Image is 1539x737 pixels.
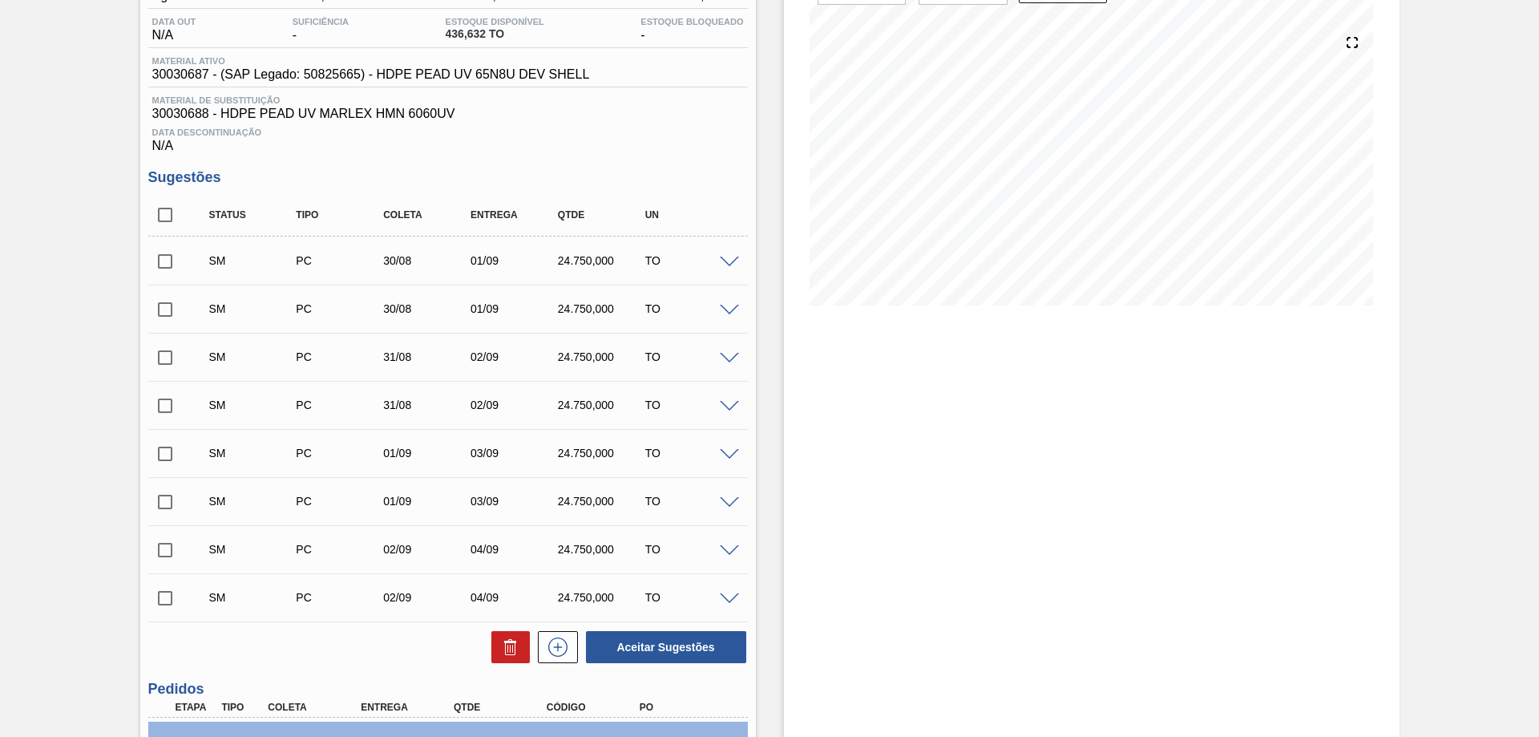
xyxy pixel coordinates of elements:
[641,254,738,267] div: TO
[289,17,353,43] div: -
[586,631,746,663] button: Aceitar Sugestões
[641,591,738,604] div: TO
[379,447,476,460] div: 01/09/2025
[467,399,563,411] div: 02/09/2025
[205,543,302,556] div: Sugestão Manual
[152,67,590,82] span: 30030687 - (SAP Legado: 50825665) - HDPE PEAD UV 65N8U DEV SHELL
[379,350,476,363] div: 31/08/2025
[379,399,476,411] div: 31/08/2025
[467,350,563,363] div: 02/09/2025
[467,302,563,315] div: 01/09/2025
[205,447,302,460] div: Sugestão Manual
[554,543,651,556] div: 24.750,000
[554,399,651,411] div: 24.750,000
[379,495,476,508] div: 01/09/2025
[446,28,544,40] span: 436,632 TO
[205,302,302,315] div: Sugestão Manual
[172,702,220,713] div: Etapa
[554,495,651,508] div: 24.750,000
[292,447,389,460] div: Pedido de Compra
[379,543,476,556] div: 02/09/2025
[530,631,578,663] div: Nova sugestão
[483,631,530,663] div: Excluir Sugestões
[467,447,563,460] div: 03/09/2025
[292,495,389,508] div: Pedido de Compra
[450,702,554,713] div: Qtde
[205,399,302,411] div: Sugestão Manual
[292,302,389,315] div: Pedido de Compra
[148,681,748,698] h3: Pedidos
[152,17,196,26] span: Data out
[641,399,738,411] div: TO
[292,209,389,221] div: Tipo
[205,209,302,221] div: Status
[554,209,651,221] div: Qtde
[205,350,302,363] div: Sugestão Manual
[379,302,476,315] div: 30/08/2025
[467,209,563,221] div: Entrega
[205,591,302,604] div: Sugestão Manual
[554,302,651,315] div: 24.750,000
[636,702,740,713] div: PO
[357,702,461,713] div: Entrega
[217,702,265,713] div: Tipo
[292,543,389,556] div: Pedido de Compra
[152,107,744,121] span: 30030688 - HDPE PEAD UV MARLEX HMN 6060UV
[640,17,743,26] span: Estoque Bloqueado
[152,56,590,66] span: Material ativo
[641,543,738,556] div: TO
[554,447,651,460] div: 24.750,000
[446,17,544,26] span: Estoque Disponível
[636,17,747,43] div: -
[152,95,744,105] span: Material de Substituição
[264,702,368,713] div: Coleta
[467,254,563,267] div: 01/09/2025
[467,591,563,604] div: 04/09/2025
[554,591,651,604] div: 24.750,000
[641,447,738,460] div: TO
[641,209,738,221] div: UN
[148,121,748,153] div: N/A
[379,209,476,221] div: Coleta
[205,495,302,508] div: Sugestão Manual
[641,350,738,363] div: TO
[641,302,738,315] div: TO
[148,169,748,186] h3: Sugestões
[148,17,200,43] div: N/A
[543,702,647,713] div: Código
[292,591,389,604] div: Pedido de Compra
[554,350,651,363] div: 24.750,000
[467,543,563,556] div: 04/09/2025
[205,254,302,267] div: Sugestão Manual
[379,254,476,267] div: 30/08/2025
[379,591,476,604] div: 02/09/2025
[152,128,744,137] span: Data Descontinuação
[293,17,349,26] span: Suficiência
[467,495,563,508] div: 03/09/2025
[641,495,738,508] div: TO
[292,350,389,363] div: Pedido de Compra
[292,254,389,267] div: Pedido de Compra
[578,630,748,665] div: Aceitar Sugestões
[292,399,389,411] div: Pedido de Compra
[554,254,651,267] div: 24.750,000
